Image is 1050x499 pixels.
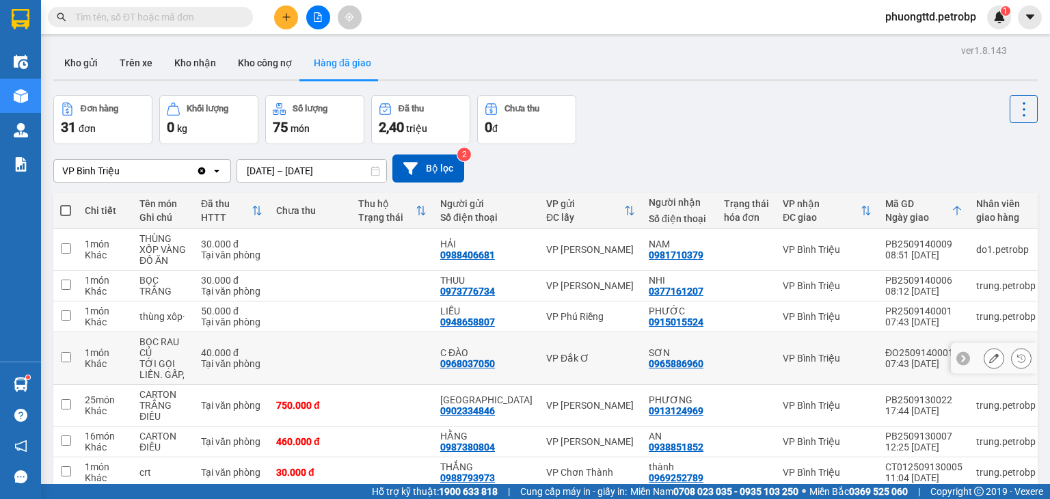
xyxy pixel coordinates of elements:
[201,467,262,478] div: Tại văn phòng
[649,461,710,472] div: thành
[649,405,703,416] div: 0913124969
[440,316,495,327] div: 0948658807
[885,461,962,472] div: CT012509130005
[440,442,495,453] div: 0987380804
[85,306,126,316] div: 1 món
[885,405,962,416] div: 17:44 [DATE]
[139,233,187,266] div: THÙNG XỐP VÀNG ĐỒ ĂN
[276,400,345,411] div: 750.000 đ
[440,405,495,416] div: 0902334846
[649,275,710,286] div: NHI
[201,306,262,316] div: 50.000 đ
[539,193,642,229] th: Toggle SortBy
[306,5,330,29] button: file-add
[358,212,416,223] div: Trạng thái
[874,8,987,25] span: phuongttd.petrobp
[372,484,498,499] span: Hỗ trợ kỹ thuật:
[440,347,533,358] div: C ĐÀO
[885,286,962,297] div: 08:12 [DATE]
[201,358,262,369] div: Tại văn phòng
[440,275,533,286] div: THUU
[783,353,872,364] div: VP Bình Triệu
[139,212,187,223] div: Ghi chú
[265,95,364,144] button: Số lượng75món
[649,358,703,369] div: 0965886960
[139,275,187,297] div: BỌC TRẮNG
[75,10,237,25] input: Tìm tên, số ĐT hoặc mã đơn
[85,472,126,483] div: Khác
[201,249,262,260] div: Tại văn phòng
[885,472,962,483] div: 11:04 [DATE]
[440,472,495,483] div: 0988793973
[849,486,908,497] strong: 0369 525 060
[53,95,152,144] button: Đơn hàng31đơn
[649,394,710,405] div: PHƯƠNG
[85,239,126,249] div: 1 món
[546,244,635,255] div: VP [PERSON_NAME]
[546,436,635,447] div: VP [PERSON_NAME]
[1018,5,1042,29] button: caret-down
[79,123,96,134] span: đơn
[201,198,252,209] div: Đã thu
[351,193,433,229] th: Toggle SortBy
[1024,11,1036,23] span: caret-down
[974,487,984,496] span: copyright
[673,486,798,497] strong: 0708 023 035 - 0935 103 250
[885,275,962,286] div: PB2509140006
[85,249,126,260] div: Khác
[196,165,207,176] svg: Clear value
[85,461,126,472] div: 1 món
[885,358,962,369] div: 07:43 [DATE]
[139,431,187,453] div: CARTON ĐIỀU
[345,12,354,22] span: aim
[392,154,464,183] button: Bộ lọc
[81,104,118,113] div: Đơn hàng
[14,470,27,483] span: message
[885,239,962,249] div: PB2509140009
[885,347,962,358] div: ĐO2509140001
[649,431,710,442] div: AN
[85,358,126,369] div: Khác
[313,12,323,22] span: file-add
[139,358,187,380] div: TỚI GỌI LIỀN. GẤP,
[1003,6,1008,16] span: 1
[440,239,533,249] div: HẢI
[649,316,703,327] div: 0915015524
[649,442,703,453] div: 0938851852
[293,104,327,113] div: Số lượng
[159,95,258,144] button: Khối lượng0kg
[649,249,703,260] div: 0981710379
[546,212,624,223] div: ĐC lấy
[177,123,187,134] span: kg
[649,472,703,483] div: 0969252789
[163,46,227,79] button: Kho nhận
[783,212,861,223] div: ĐC giao
[109,46,163,79] button: Trên xe
[227,46,303,79] button: Kho công nợ
[485,119,492,135] span: 0
[14,89,28,103] img: warehouse-icon
[379,119,404,135] span: 2,40
[139,389,187,422] div: CARTON TRẮNG ĐIỀU
[440,306,533,316] div: LIỄU
[121,164,122,178] input: Selected VP Bình Triệu.
[85,286,126,297] div: Khác
[918,484,920,499] span: |
[85,275,126,286] div: 1 món
[457,148,471,161] sup: 2
[984,348,1004,368] div: Sửa đơn hàng
[783,280,872,291] div: VP Bình Triệu
[961,43,1007,58] div: ver 1.8.143
[276,205,345,216] div: Chưa thu
[783,311,872,322] div: VP Bình Triệu
[85,347,126,358] div: 1 món
[201,212,252,223] div: HTTT
[26,375,30,379] sup: 1
[649,239,710,249] div: NAM
[12,9,29,29] img: logo-vxr
[724,212,769,223] div: hóa đơn
[878,193,969,229] th: Toggle SortBy
[139,336,187,358] div: BỌC RAU CỦ
[139,311,187,322] div: thùng xôp·
[201,275,262,286] div: 30.000 đ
